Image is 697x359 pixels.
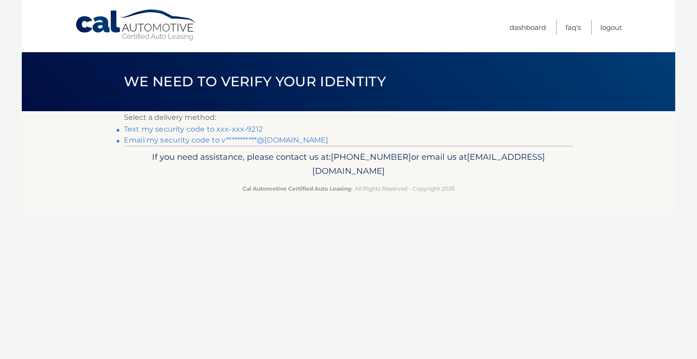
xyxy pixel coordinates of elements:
[124,111,573,124] p: Select a delivery method:
[331,152,411,162] span: [PHONE_NUMBER]
[130,150,567,179] p: If you need assistance, please contact us at: or email us at
[130,184,567,193] p: - All Rights Reserved - Copyright 2025
[124,125,263,133] a: Text my security code to xxx-xxx-9212
[600,20,622,35] a: Logout
[124,73,386,90] span: We need to verify your identity
[75,9,197,41] a: Cal Automotive
[565,20,581,35] a: FAQ's
[510,20,546,35] a: Dashboard
[242,185,351,192] strong: Cal Automotive Certified Auto Leasing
